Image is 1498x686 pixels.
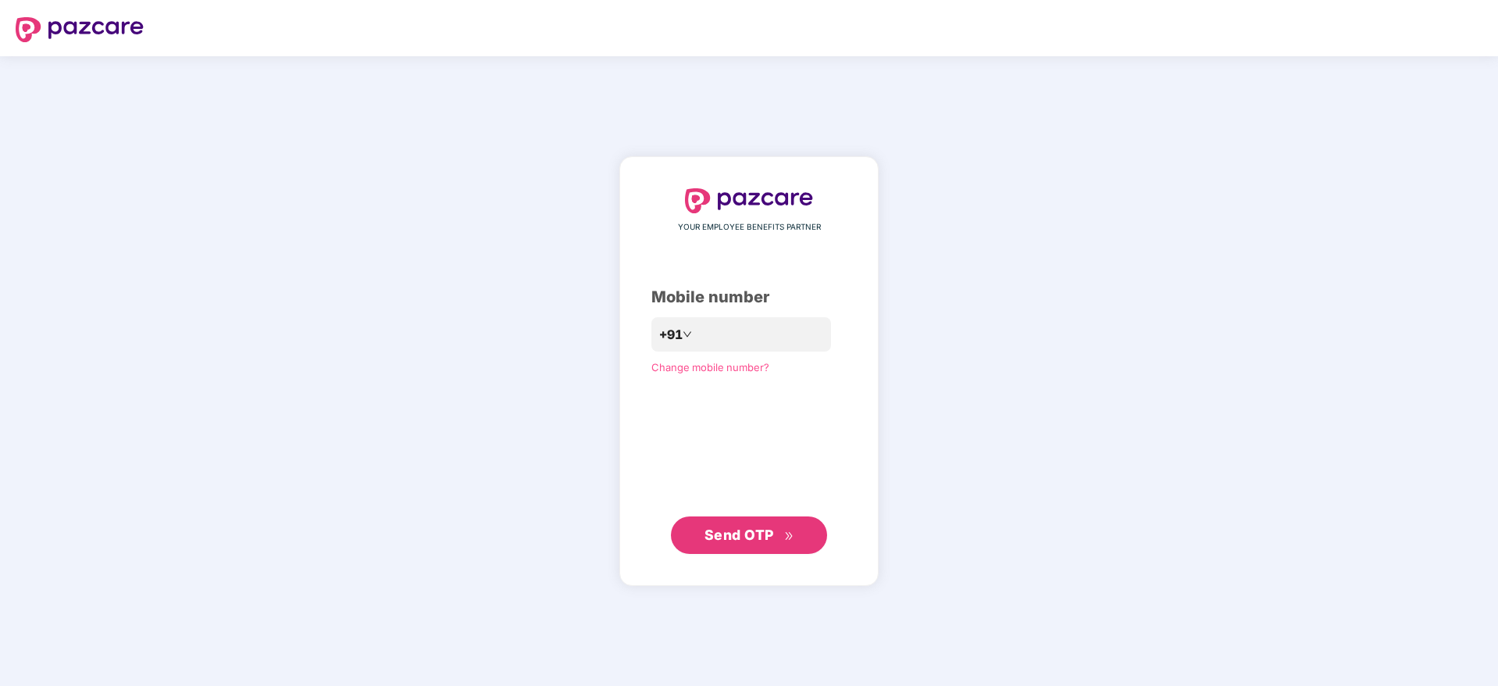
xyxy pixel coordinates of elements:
[685,188,813,213] img: logo
[16,17,144,42] img: logo
[671,516,827,554] button: Send OTPdouble-right
[784,531,794,541] span: double-right
[683,330,692,339] span: down
[678,221,821,234] span: YOUR EMPLOYEE BENEFITS PARTNER
[651,361,769,373] a: Change mobile number?
[704,527,774,543] span: Send OTP
[659,325,683,345] span: +91
[651,285,847,309] div: Mobile number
